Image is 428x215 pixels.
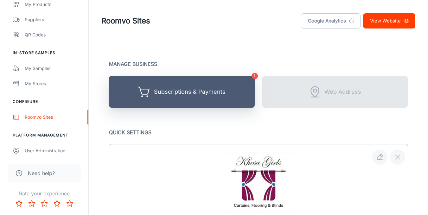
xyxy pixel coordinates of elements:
div: My Stores [25,80,82,87]
div: Unlock with subscription [262,76,408,108]
p: Quick Settings [109,128,408,137]
span: 1 [252,73,258,79]
h1: Roomvo Sites [101,15,150,27]
div: Roomvo Sites [25,114,82,121]
p: Manage Business [109,60,408,68]
button: Rate 1 star [13,197,25,210]
span: Need help? [28,169,55,177]
button: Rate 2 star [25,197,38,210]
div: My Samples [25,65,82,72]
button: Rate 5 star [63,197,76,210]
div: Suppliers [25,16,82,23]
div: User Administration [25,147,82,154]
div: My Products [25,1,82,8]
button: Rate 4 star [51,197,63,210]
a: View Website [363,13,415,28]
p: Rate your experience [5,190,83,197]
a: Google Analytics tracking code can be added using the Custom Code feature on this page [301,13,361,28]
div: QR Codes [25,31,82,38]
button: Subscriptions & Payments [109,76,255,108]
button: Rate 3 star [38,197,51,210]
div: Subscriptions & Payments [154,87,226,97]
